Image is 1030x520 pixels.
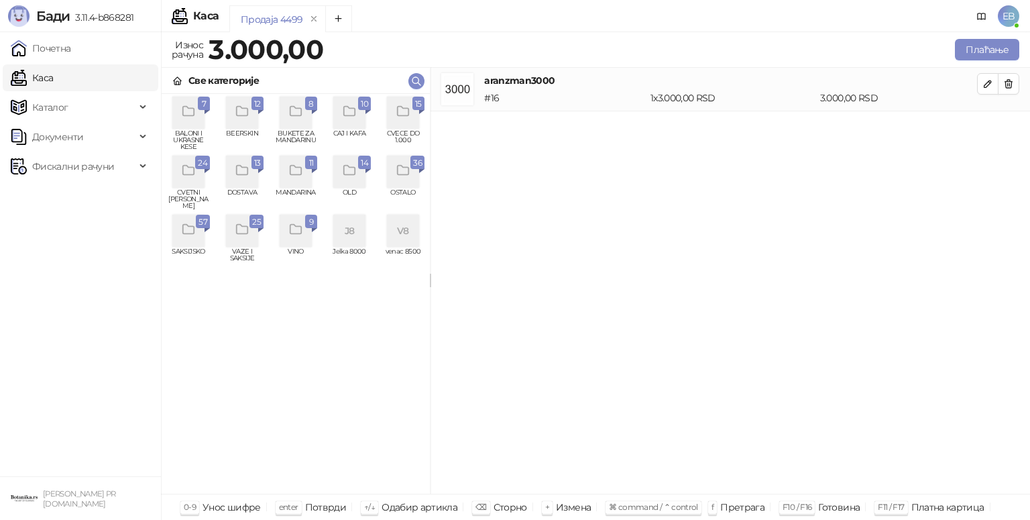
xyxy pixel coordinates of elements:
[274,248,317,268] span: VINO
[188,73,259,88] div: Све категорије
[221,189,264,209] span: DOSTAVA
[198,156,207,170] span: 24
[308,156,314,170] span: 11
[254,156,261,170] span: 13
[274,130,317,150] span: BUKETE ZA MANDARINU
[955,39,1019,60] button: Плаћање
[254,97,261,111] span: 12
[328,130,371,150] span: CAJ I KAFA
[481,91,648,105] div: # 16
[305,499,347,516] div: Потврди
[475,502,486,512] span: ⌫
[333,215,365,247] div: J8
[11,35,71,62] a: Почетна
[305,13,323,25] button: remove
[201,97,207,111] span: 7
[818,499,860,516] div: Готовина
[279,502,298,512] span: enter
[193,11,219,21] div: Каса
[911,499,984,516] div: Платна картица
[167,189,210,209] span: CVETNI [PERSON_NAME]
[382,189,424,209] span: OSTALO
[556,499,591,516] div: Измена
[545,502,549,512] span: +
[415,97,422,111] span: 15
[484,73,977,88] h4: aranzman3000
[364,502,375,512] span: ↑/↓
[32,123,83,150] span: Документи
[11,64,53,91] a: Каса
[609,502,698,512] span: ⌘ command / ⌃ control
[167,248,210,268] span: SAKSIJSKO
[648,91,817,105] div: 1 x 3.000,00 RSD
[8,5,30,27] img: Logo
[711,502,713,512] span: f
[43,489,116,509] small: [PERSON_NAME] PR [DOMAIN_NAME]
[11,485,38,512] img: 64x64-companyLogo-0e2e8aaa-0bd2-431b-8613-6e3c65811325.png
[382,248,424,268] span: venac 8500
[308,97,314,111] span: 8
[169,36,206,63] div: Износ рачуна
[162,94,430,494] div: grid
[167,130,210,150] span: BALONI I UKRASNE KESE
[241,12,302,27] div: Продаја 4499
[274,189,317,209] span: MANDARINA
[198,215,207,229] span: 57
[328,248,371,268] span: Jelka 8000
[878,502,904,512] span: F11 / F17
[382,499,457,516] div: Одабир артикла
[971,5,992,27] a: Документација
[494,499,527,516] div: Сторно
[221,248,264,268] span: VAZE I SAKSIJE
[184,502,196,512] span: 0-9
[203,499,261,516] div: Унос шифре
[361,156,368,170] span: 14
[998,5,1019,27] span: EB
[325,5,352,32] button: Add tab
[252,215,261,229] span: 25
[387,215,419,247] div: V8
[32,94,68,121] span: Каталог
[209,33,323,66] strong: 3.000,00
[32,153,114,180] span: Фискални рачуни
[413,156,422,170] span: 36
[328,189,371,209] span: OLD
[382,130,424,150] span: CVECE DO 1.000
[361,97,368,111] span: 10
[221,130,264,150] span: BEERSKIN
[783,502,811,512] span: F10 / F16
[36,8,70,24] span: Бади
[70,11,133,23] span: 3.11.4-b868281
[817,91,980,105] div: 3.000,00 RSD
[308,215,314,229] span: 9
[720,499,764,516] div: Претрага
